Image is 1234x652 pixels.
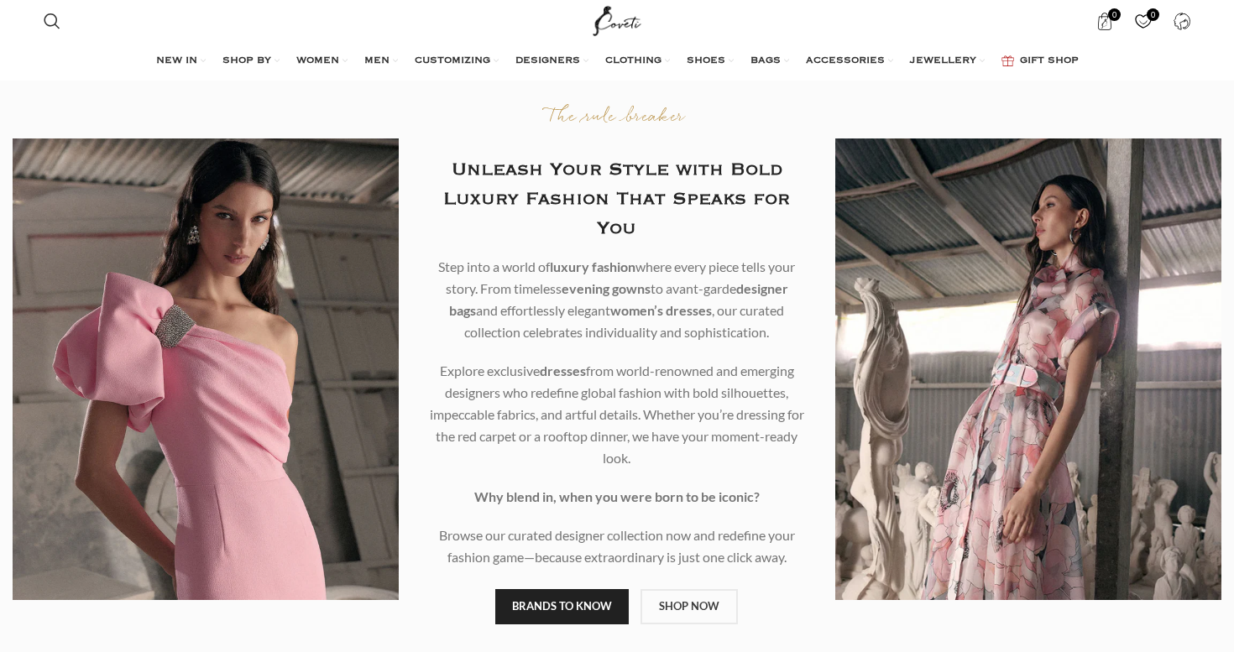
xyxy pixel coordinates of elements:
p: The rule breaker [424,106,810,130]
a: NEW IN [156,44,206,78]
span: JEWELLERY [910,55,976,68]
a: SHOES [687,44,734,78]
span: CUSTOMIZING [415,55,490,68]
a: Site logo [589,13,646,27]
span: 0 [1147,8,1159,21]
a: BRANDS TO KNOW [495,589,629,624]
span: ACCESSORIES [806,55,885,68]
a: CUSTOMIZING [415,44,499,78]
span: 0 [1108,8,1121,21]
p: Browse our curated designer collection now and redefine your fashion game—because extraordinary i... [424,524,810,568]
b: designer bags [449,280,788,318]
img: GiftBag [1001,55,1014,66]
b: dresses [540,363,586,378]
span: BAGS [750,55,781,68]
span: CLOTHING [605,55,661,68]
span: GIFT SHOP [1020,55,1079,68]
a: ACCESSORIES [806,44,893,78]
a: WOMEN [296,44,348,78]
p: Explore exclusive from world-renowned and emerging designers who redefine global fashion with bol... [424,360,810,469]
span: SHOP BY [222,55,271,68]
a: SHOP NOW [641,589,738,624]
b: women’s dresses [610,302,712,318]
div: My Wishlist [1126,4,1160,38]
a: GIFT SHOP [1001,44,1079,78]
p: Step into a world of where every piece tells your story. From timeless to avant-garde and effortl... [424,256,810,343]
span: DESIGNERS [515,55,580,68]
a: JEWELLERY [910,44,985,78]
span: SHOES [687,55,725,68]
a: Search [35,4,69,38]
a: BAGS [750,44,789,78]
a: 0 [1087,4,1122,38]
h2: Unleash Your Style with Bold Luxury Fashion That Speaks for You [424,155,810,243]
b: luxury fashion [550,258,635,274]
a: SHOP BY [222,44,280,78]
a: 0 [1126,4,1160,38]
a: CLOTHING [605,44,670,78]
div: Main navigation [35,44,1200,78]
span: NEW IN [156,55,197,68]
span: MEN [364,55,390,68]
b: evening gowns [562,280,651,296]
a: DESIGNERS [515,44,588,78]
span: WOMEN [296,55,339,68]
strong: Why blend in, when you were born to be iconic? [474,488,760,504]
a: MEN [364,44,398,78]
